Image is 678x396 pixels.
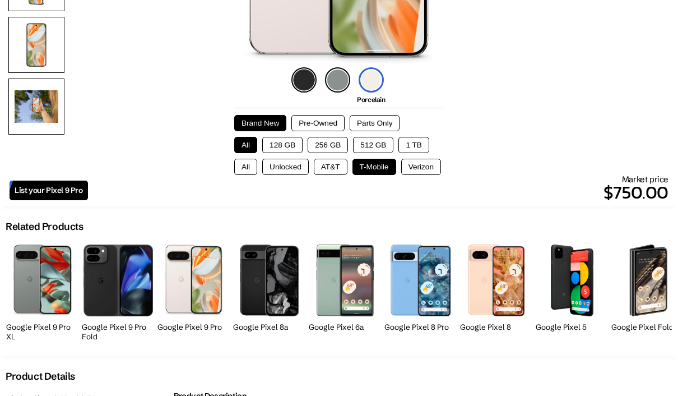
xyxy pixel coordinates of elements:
[262,159,309,175] button: Unlocked
[15,186,83,195] span: List your Pixel 9 Pro
[325,67,350,93] img: hazel-icon
[6,370,75,383] h2: Product Details
[401,159,441,175] button: Verizon
[357,95,385,104] span: Porcelain
[536,323,609,332] h2: Google Pixel 5
[6,238,79,344] a: Google Pixel 9 Pro Google Pixel 9 Pro XL
[314,159,347,175] button: AT&T
[240,245,299,316] img: Google Pixel 8a
[8,17,64,73] img: Front
[384,238,457,344] a: Google Pixel 8 Pro Google Pixel 8 Pro
[350,115,400,131] button: Parts Only
[468,245,526,316] img: Google Pixel 8
[460,238,533,344] a: Google Pixel 8 Google Pixel 8
[8,79,64,135] img: Ad
[233,238,306,344] a: Google Pixel 8a Google Pixel 8a
[309,238,382,344] a: Google Pixel 6a Google Pixel 6a
[164,245,225,316] img: Google Pixel 9 Pro
[6,220,83,233] h2: Related Products
[82,238,155,344] a: Google Pixel 9 Pro Fold Google Pixel 9 Pro Fold
[291,115,345,131] button: Pre-Owned
[88,174,668,206] div: Market price
[234,115,286,131] button: Brand New
[353,137,393,153] button: 512 GB
[233,323,306,332] h2: Google Pixel 8a
[317,245,373,316] img: Google Pixel 6a
[88,179,668,206] p: $750.00
[10,181,88,200] a: List your Pixel 9 Pro
[536,238,609,344] a: Google Pixel 5 Google Pixel 5
[460,323,533,332] h2: Google Pixel 8
[628,245,667,316] img: Google Pixel Fold
[234,159,257,175] button: All
[551,245,593,316] img: Google Pixel 5
[6,323,79,342] h2: Google Pixel 9 Pro XL
[157,238,230,344] a: Google Pixel 9 Pro Google Pixel 9 Pro
[82,323,155,342] h2: Google Pixel 9 Pro Fold
[308,137,348,153] button: 256 GB
[234,137,257,153] button: All
[359,67,384,93] img: porcelain-icon
[12,245,73,316] img: Google Pixel 9 Pro
[309,323,382,332] h2: Google Pixel 6a
[391,245,451,316] img: Google Pixel 8 Pro
[157,323,230,332] h2: Google Pixel 9 Pro
[384,323,457,332] h2: Google Pixel 8 Pro
[262,137,303,153] button: 128 GB
[352,159,396,175] button: T-Mobile
[83,245,153,316] img: Google Pixel 9 Pro Fold
[398,137,429,153] button: 1 TB
[291,67,317,93] img: obsidian-icon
